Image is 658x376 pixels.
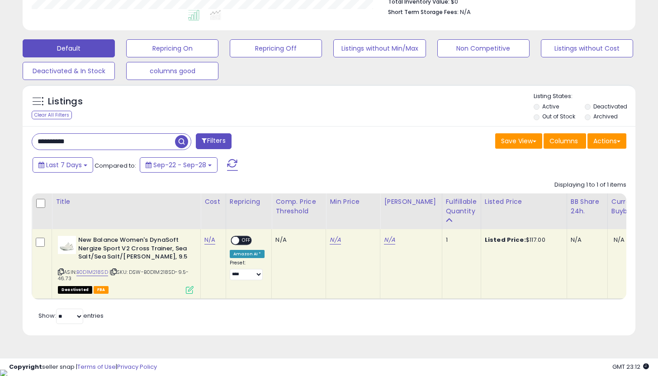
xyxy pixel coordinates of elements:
button: Actions [587,133,626,149]
div: Cost [204,197,222,207]
a: N/A [204,235,215,244]
div: Title [56,197,197,207]
button: Listings without Cost [541,39,633,57]
div: Listed Price [485,197,563,207]
div: Fulfillable Quantity [446,197,477,216]
p: Listing States: [534,92,635,101]
span: OFF [239,237,254,244]
span: 2025-10-6 23:12 GMT [612,362,649,371]
div: N/A [275,236,319,244]
div: 1 [446,236,474,244]
a: Terms of Use [77,362,116,371]
div: Amazon AI * [230,250,265,258]
a: N/A [384,235,395,244]
span: Columns [549,136,578,146]
b: Short Term Storage Fees: [388,8,459,16]
label: Active [542,103,559,110]
button: Repricing Off [230,39,322,57]
div: ASIN: [58,236,194,293]
span: Show: entries [38,311,104,320]
div: Repricing [230,197,268,207]
label: Deactivated [593,103,627,110]
button: Non Competitive [437,39,530,57]
label: Out of Stock [542,113,575,120]
a: Privacy Policy [117,362,157,371]
a: N/A [330,235,341,244]
h5: Listings [48,95,83,108]
div: Clear All Filters [32,111,72,119]
button: Sep-22 - Sep-28 [140,157,218,173]
strong: Copyright [9,362,42,371]
span: Last 7 Days [46,160,82,169]
img: 31xICX+4P4L._SL40_.jpg [58,236,76,254]
label: Archived [593,113,618,120]
span: Sep-22 - Sep-28 [153,160,206,169]
div: $117.00 [485,236,560,244]
div: Min Price [330,197,376,207]
div: [PERSON_NAME] [384,197,438,207]
button: Save View [495,133,542,149]
button: Columns [544,133,586,149]
div: seller snap | | [9,363,157,371]
span: N/A [614,235,625,244]
span: N/A [460,8,471,16]
div: Preset: [230,260,265,280]
div: Current Buybox Price [611,197,658,216]
button: Default [23,39,115,57]
div: BB Share 24h. [571,197,604,216]
span: FBA [94,286,109,294]
button: Listings without Min/Max [333,39,426,57]
button: Repricing On [126,39,218,57]
b: New Balance Women's DynaSoft Nergize Sport V2 Cross Trainer, Sea Salt/Sea Salt/[PERSON_NAME], 9.5 [78,236,188,263]
a: B0D1M218SD [76,268,108,276]
div: Displaying 1 to 1 of 1 items [554,181,626,189]
button: columns good [126,62,218,80]
div: N/A [571,236,601,244]
div: Comp. Price Threshold [275,197,322,216]
b: Listed Price: [485,235,526,244]
span: | SKU: DSW-B0D1M218SD-9.5-46.73 [58,268,189,282]
button: Deactivated & In Stock [23,62,115,80]
button: Last 7 Days [33,157,93,173]
span: Compared to: [95,161,136,170]
button: Filters [196,133,231,149]
span: All listings that are unavailable for purchase on Amazon for any reason other than out-of-stock [58,286,92,294]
